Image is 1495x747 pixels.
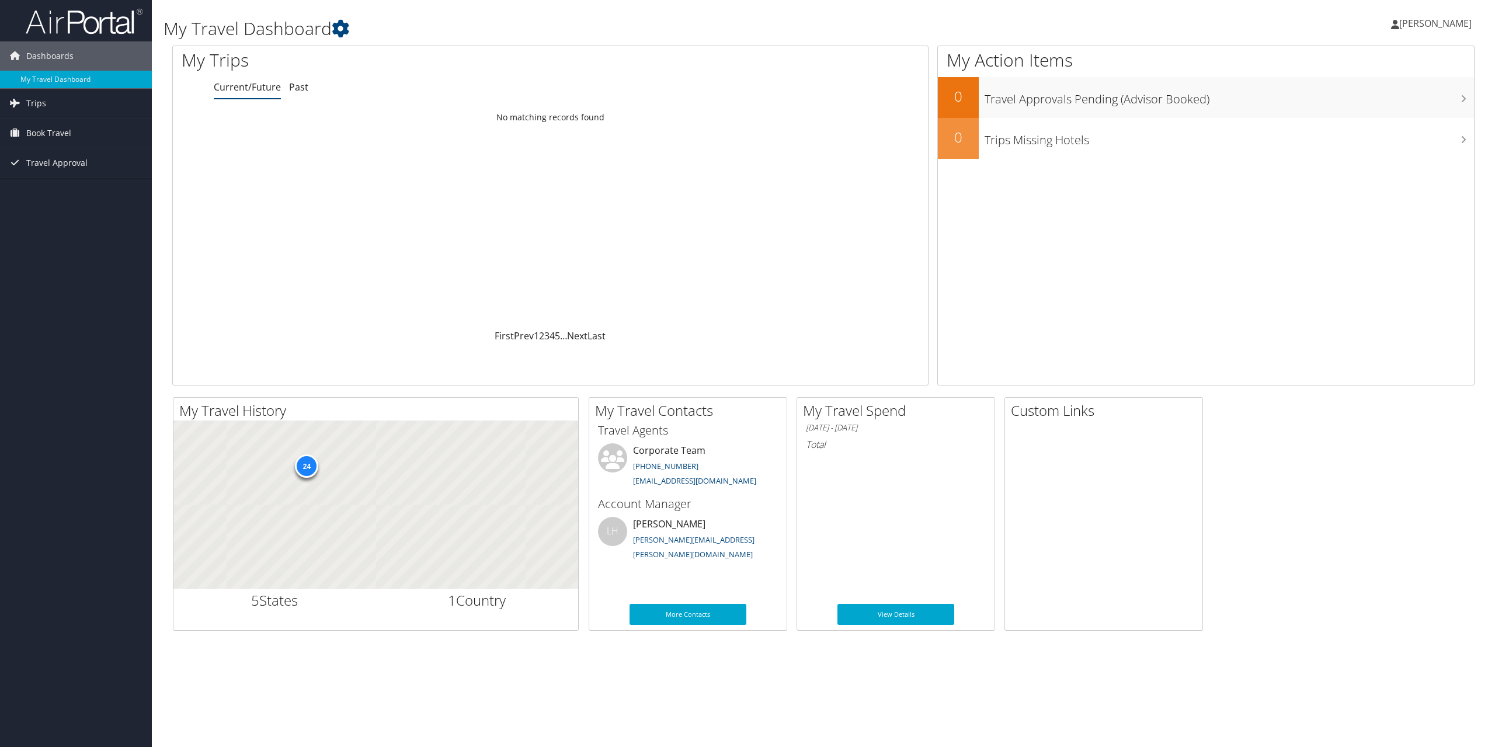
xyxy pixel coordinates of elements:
[938,77,1474,118] a: 0Travel Approvals Pending (Advisor Booked)
[985,85,1474,107] h3: Travel Approvals Pending (Advisor Booked)
[214,81,281,93] a: Current/Future
[26,89,46,118] span: Trips
[598,517,627,546] div: LH
[544,329,550,342] a: 3
[592,443,784,491] li: Corporate Team
[448,590,456,610] span: 1
[164,16,1044,41] h1: My Travel Dashboard
[595,401,787,421] h2: My Travel Contacts
[598,496,778,512] h3: Account Manager
[837,604,954,625] a: View Details
[1399,17,1472,30] span: [PERSON_NAME]
[251,590,259,610] span: 5
[289,81,308,93] a: Past
[550,329,555,342] a: 4
[182,590,367,610] h2: States
[534,329,539,342] a: 1
[514,329,534,342] a: Prev
[567,329,587,342] a: Next
[182,48,604,72] h1: My Trips
[633,461,698,471] a: [PHONE_NUMBER]
[555,329,560,342] a: 5
[26,119,71,148] span: Book Travel
[592,517,784,565] li: [PERSON_NAME]
[560,329,567,342] span: …
[985,126,1474,148] h3: Trips Missing Hotels
[938,48,1474,72] h1: My Action Items
[938,127,979,147] h2: 0
[587,329,606,342] a: Last
[803,401,995,421] h2: My Travel Spend
[539,329,544,342] a: 2
[495,329,514,342] a: First
[633,534,755,560] a: [PERSON_NAME][EMAIL_ADDRESS][PERSON_NAME][DOMAIN_NAME]
[295,454,318,477] div: 24
[938,86,979,106] h2: 0
[630,604,746,625] a: More Contacts
[633,475,756,486] a: [EMAIL_ADDRESS][DOMAIN_NAME]
[179,401,578,421] h2: My Travel History
[598,422,778,439] h3: Travel Agents
[385,590,570,610] h2: Country
[173,107,928,128] td: No matching records found
[1391,6,1483,41] a: [PERSON_NAME]
[26,41,74,71] span: Dashboards
[806,438,986,451] h6: Total
[26,148,88,178] span: Travel Approval
[806,422,986,433] h6: [DATE] - [DATE]
[26,8,142,35] img: airportal-logo.png
[938,118,1474,159] a: 0Trips Missing Hotels
[1011,401,1202,421] h2: Custom Links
